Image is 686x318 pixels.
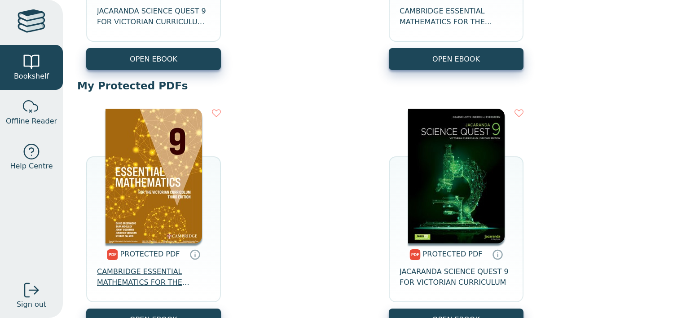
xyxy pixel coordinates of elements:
[408,109,505,243] img: 4d3ee6f9-c5d0-470b-adb9-4851ebf32eae.jpg
[106,109,202,243] img: b673ef71-8de6-4ac1-b5e1-0d307aac8e6f.jpg
[423,250,483,258] span: PROTECTED PDF
[14,71,49,82] span: Bookshelf
[107,249,118,260] img: pdf.svg
[17,299,46,310] span: Sign out
[97,266,210,288] span: CAMBRIDGE ESSENTIAL MATHEMATICS FOR THE VICTORIAN CURRICULUM YEAR 9 3E
[86,48,221,70] button: OPEN EBOOK
[389,48,523,70] button: OPEN EBOOK
[400,6,513,27] span: CAMBRIDGE ESSENTIAL MATHEMATICS FOR THE VICTORIAN CURRICULUM YEAR 9 EBOOK 3E
[492,249,503,260] a: Protected PDFs cannot be printed, copied or shared. They can be accessed online through Education...
[6,116,57,127] span: Offline Reader
[97,6,210,27] span: JACARANDA SCIENCE QUEST 9 FOR VICTORIAN CURRICULUM LEARNON 2E EBOOK
[409,249,421,260] img: pdf.svg
[120,250,180,258] span: PROTECTED PDF
[189,249,200,260] a: Protected PDFs cannot be printed, copied or shared. They can be accessed online through Education...
[10,161,53,172] span: Help Centre
[400,266,513,288] span: JACARANDA SCIENCE QUEST 9 FOR VICTORIAN CURRICULUM
[77,79,672,93] p: My Protected PDFs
